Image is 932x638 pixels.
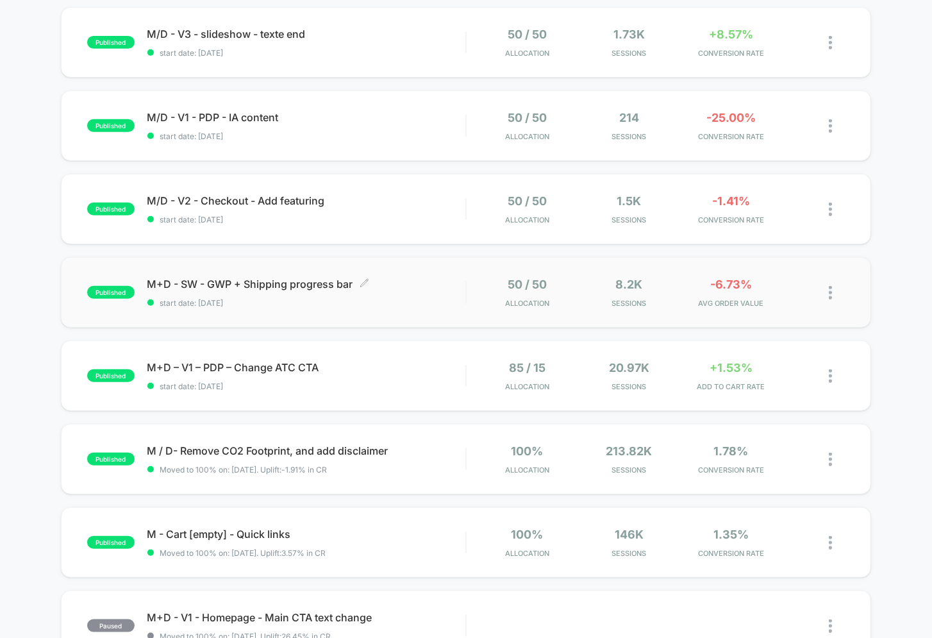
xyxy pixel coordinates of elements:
span: 100% [511,528,543,541]
span: start date: [DATE] [147,131,466,141]
span: Sessions [581,382,677,391]
img: close [829,36,832,49]
span: start date: [DATE] [147,382,466,391]
span: 214 [619,111,639,124]
span: 85 / 15 [509,361,545,374]
span: AVG ORDER VALUE [683,299,779,308]
span: ADD TO CART RATE [683,382,779,391]
span: -6.73% [710,278,752,291]
span: Sessions [581,466,677,474]
span: 213.82k [606,444,652,458]
span: published [87,369,135,382]
span: published [87,286,135,299]
span: Sessions [581,215,677,224]
span: M/D - V2 - Checkout - Add featuring [147,194,466,207]
span: Sessions [581,49,677,58]
img: close [829,619,832,633]
span: M+D - V1 - Homepage - Main CTA text change [147,611,466,624]
span: published [87,536,135,549]
span: 50 / 50 [508,278,547,291]
span: 1.35% [713,528,749,541]
span: Allocation [505,132,549,141]
span: Allocation [505,299,549,308]
span: 20.97k [609,361,649,374]
span: start date: [DATE] [147,215,466,224]
span: CONVERSION RATE [683,49,779,58]
span: published [87,36,135,49]
span: Sessions [581,549,677,558]
span: CONVERSION RATE [683,215,779,224]
img: close [829,286,832,299]
span: published [87,203,135,215]
img: close [829,453,832,466]
span: M+D - SW - GWP + Shipping progress bar [147,278,466,290]
span: 50 / 50 [508,28,547,41]
span: Allocation [505,382,549,391]
span: M / D- Remove CO2 Footprint, and add disclaimer [147,444,466,457]
img: close [829,369,832,383]
span: 50 / 50 [508,194,547,208]
span: start date: [DATE] [147,48,466,58]
span: paused [87,619,135,632]
span: Moved to 100% on: [DATE] . Uplift: 3.57% in CR [160,548,326,558]
img: close [829,536,832,550]
span: Sessions [581,299,677,308]
span: published [87,453,135,466]
span: Allocation [505,466,549,474]
span: -1.41% [712,194,750,208]
span: M - Cart [empty] - Quick links [147,528,466,541]
span: M+D – V1 – PDP – Change ATC CTA [147,361,466,374]
span: CONVERSION RATE [683,466,779,474]
span: 100% [511,444,543,458]
span: 146k [615,528,644,541]
span: Allocation [505,49,549,58]
span: CONVERSION RATE [683,549,779,558]
span: start date: [DATE] [147,298,466,308]
span: 1.78% [714,444,749,458]
img: close [829,119,832,133]
span: 50 / 50 [508,111,547,124]
span: Allocation [505,549,549,558]
span: 1.5k [617,194,641,208]
span: 8.2k [615,278,642,291]
span: 1.73k [613,28,645,41]
span: -25.00% [706,111,756,124]
span: published [87,119,135,132]
span: +1.53% [710,361,753,374]
span: Moved to 100% on: [DATE] . Uplift: -1.91% in CR [160,465,328,474]
span: Sessions [581,132,677,141]
span: M/D - V1 - PDP - IA content [147,111,466,124]
img: close [829,203,832,216]
span: Allocation [505,215,549,224]
span: CONVERSION RATE [683,132,779,141]
span: M/D - V3 - slideshow - texte end [147,28,466,40]
span: +8.57% [709,28,753,41]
